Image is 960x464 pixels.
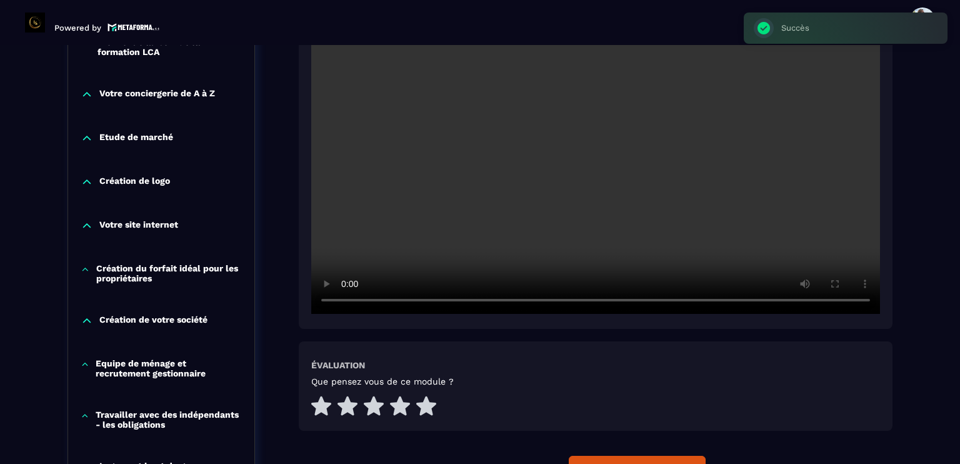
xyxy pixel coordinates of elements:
p: Création de logo [99,176,170,188]
h6: Évaluation [311,360,365,370]
p: Création du forfait idéal pour les propriétaires [96,263,242,283]
h5: Que pensez vous de ce module ? [311,376,454,386]
p: Equipe de ménage et recrutement gestionnaire [96,358,242,378]
img: logo [107,22,160,33]
img: logo-branding [25,13,45,33]
p: Votre conciergerie de A à Z [99,88,215,101]
p: Votre site internet [99,219,178,232]
p: Création de votre société [99,315,207,327]
p: Travailler avec des indépendants - les obligations [96,410,242,430]
p: Bienvenue au sein de la formation LCA [97,37,242,57]
p: Etude de marché [99,132,173,144]
p: Powered by [54,23,101,33]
